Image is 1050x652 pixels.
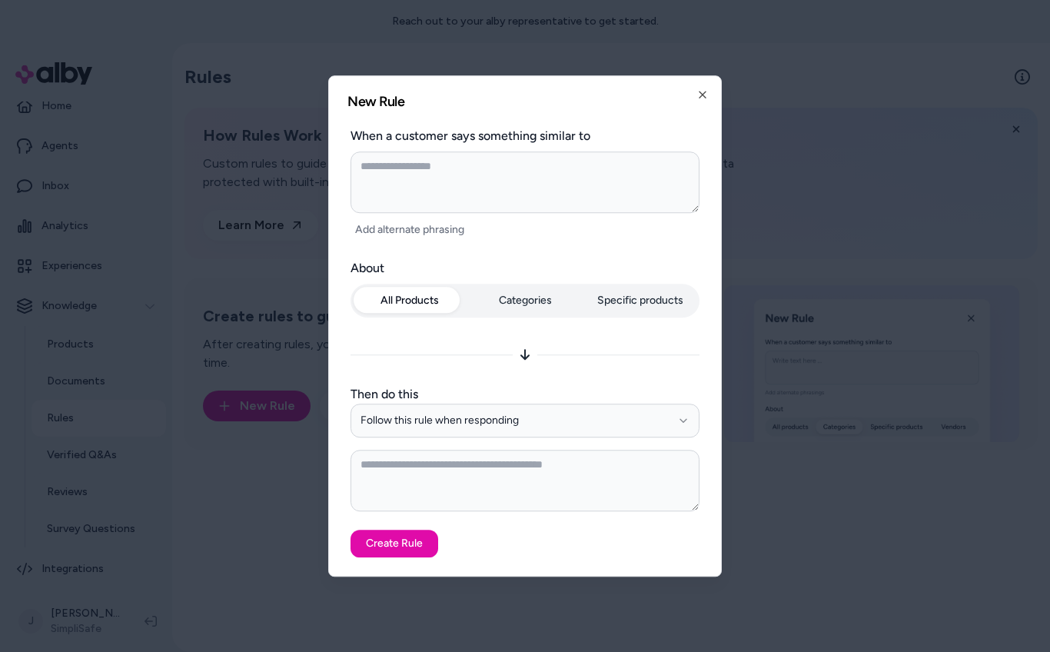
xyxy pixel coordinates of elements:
button: Add alternate phrasing [351,219,469,241]
label: When a customer says something similar to [351,127,699,145]
button: Categories [469,287,581,314]
label: About [351,259,699,278]
button: Specific products [584,287,696,314]
label: Then do this [351,385,699,404]
h2: New Rule [347,95,703,108]
button: All Products [354,287,466,314]
button: Create Rule [351,530,438,557]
